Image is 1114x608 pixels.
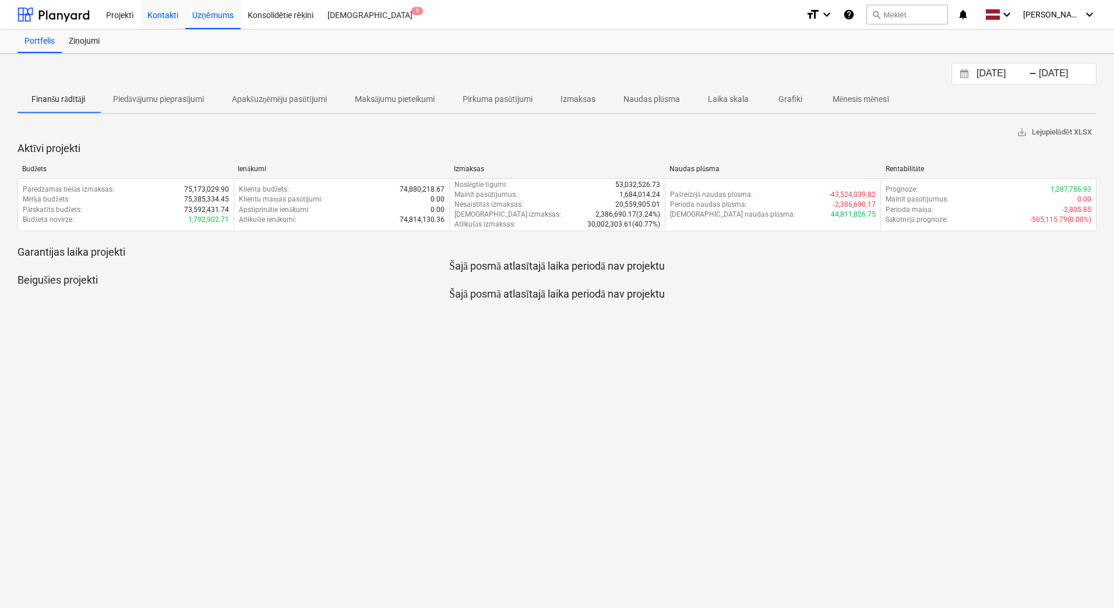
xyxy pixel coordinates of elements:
p: -505,115.79 ( 0.00% ) [1030,215,1091,225]
p: Šajā posmā atlasītajā laika periodā nav projektu [17,287,1097,301]
input: Beigu datums [1037,66,1096,82]
p: 1,287,786.93 [1050,185,1091,195]
p: Finanšu rādītāji [31,93,85,105]
p: Apstiprinātie ienākumi : [239,205,310,215]
p: Budžeta novirze : [23,215,74,225]
p: Nesaistītās izmaksas : [454,200,523,210]
p: Noslēgtie līgumi : [454,180,507,190]
span: Lejupielādēt XLSX [1017,126,1092,139]
p: 30,002,303.61 ( 40.77% ) [587,220,660,229]
p: 0.00 [431,205,445,215]
p: Izmaksas [560,93,595,105]
p: Garantijas laika projekti [17,245,1097,259]
p: 0.00 [431,195,445,204]
p: 2,386,690.17 ( 3.24% ) [595,210,660,220]
p: Mainīt pasūtījumus : [454,190,517,200]
button: Interact with the calendar and add the check-in date for your trip. [954,68,974,81]
p: 74,880,218.67 [400,185,445,195]
p: Naudas plūsma [623,93,680,105]
div: Naudas plūsma [669,165,876,174]
p: Paredzamās tiešās izmaksas : [23,185,114,195]
p: 53,032,526.73 [615,180,660,190]
p: Klientu maiņas pasūtījumi : [239,195,323,204]
div: Izmaksas [454,165,660,173]
p: Prognoze : [886,185,918,195]
iframe: Chat Widget [1056,552,1114,608]
p: Atlikušās izmaksas : [454,220,516,229]
p: [DEMOGRAPHIC_DATA] naudas plūsma : [670,210,795,220]
p: Mērķa budžets : [23,195,70,204]
p: Maksājumu pieteikumi [355,93,435,105]
p: 75,385,334.45 [184,195,229,204]
p: Mēnesis mēnesī [833,93,889,105]
p: Perioda maiņa : [886,205,933,215]
div: Rentabilitāte [886,165,1092,174]
div: Budžets [22,165,228,174]
p: Sākotnējā prognoze : [886,215,948,225]
p: Apakšuzņēmēju pasūtījumi [232,93,327,105]
p: [DEMOGRAPHIC_DATA] izmaksas : [454,210,561,220]
button: Lejupielādēt XLSX [1012,123,1097,142]
span: 5 [411,7,423,15]
p: Grafiki [777,93,805,105]
p: Klienta budžets : [239,185,289,195]
p: Atlikušie ienākumi : [239,215,297,225]
p: 74,814,130.36 [400,215,445,225]
span: save_alt [1017,127,1027,137]
p: -2,805.85 [1062,205,1091,215]
p: Piedāvājumu pieprasījumi [113,93,204,105]
p: Laika skala [708,93,749,105]
p: Perioda naudas plūsma : [670,200,747,210]
p: 20,559,905.01 [615,200,660,210]
div: Ienākumi [238,165,444,174]
input: Sākuma datums [974,66,1034,82]
p: 75,173,029.90 [184,185,229,195]
p: Aktīvi projekti [17,142,1097,155]
p: Šajā posmā atlasītajā laika periodā nav projektu [17,259,1097,273]
p: Pašreizējā naudas plūsma : [670,190,753,200]
p: Pārskatīts budžets : [23,205,82,215]
p: 0.00 [1077,195,1091,204]
p: 1,684,014.24 [619,190,660,200]
p: -2,386,690.17 [833,200,876,210]
p: 73,592,431.74 [184,205,229,215]
p: Mainīt pasūtījumus : [886,195,949,204]
p: 44,811,826.75 [831,210,876,220]
a: Portfelis [17,30,62,53]
a: Ziņojumi [62,30,107,53]
p: Beigušies projekti [17,273,1097,287]
p: 1,792,902.71 [188,215,229,225]
div: - [1029,70,1037,77]
p: -43,524,039.82 [829,190,876,200]
p: Pirkuma pasūtījumi [463,93,533,105]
